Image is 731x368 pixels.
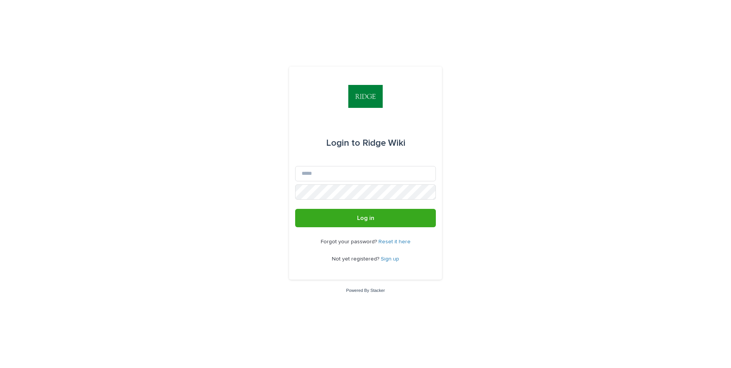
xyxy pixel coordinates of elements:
[326,138,360,148] span: Login to
[332,256,381,262] span: Not yet registered?
[381,256,399,262] a: Sign up
[378,239,411,244] a: Reset it here
[295,209,436,227] button: Log in
[348,85,383,108] img: gjha9zmLRh2zRMO5XP9I
[346,288,385,293] a: Powered By Stacker
[321,239,378,244] span: Forgot your password?
[357,215,374,221] span: Log in
[326,132,405,154] div: Ridge Wiki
